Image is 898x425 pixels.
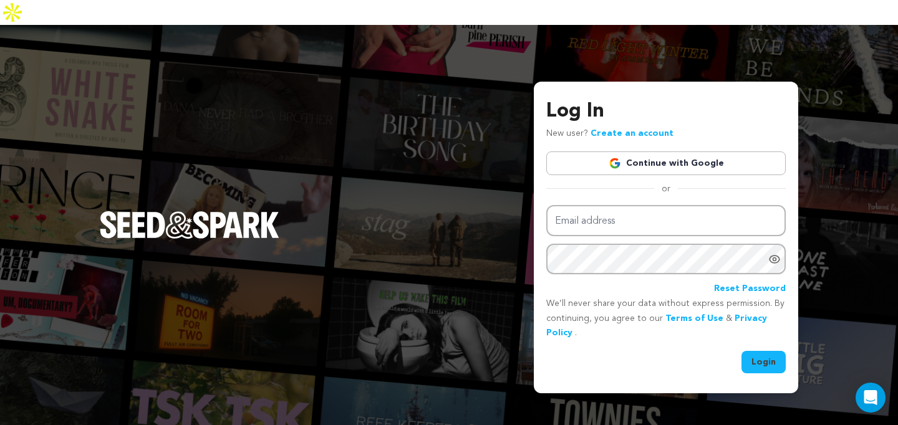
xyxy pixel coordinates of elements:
[714,282,786,297] a: Reset Password
[546,205,786,237] input: Email address
[665,314,723,323] a: Terms of Use
[654,183,678,195] span: or
[741,351,786,373] button: Login
[546,151,786,175] a: Continue with Google
[768,253,781,265] a: Show password as plain text. Warning: this will display your password on the screen.
[100,211,279,239] img: Seed&Spark Logo
[591,129,673,138] a: Create an account
[100,211,279,264] a: Seed&Spark Homepage
[546,97,786,127] h3: Log In
[546,127,673,141] p: New user?
[856,383,886,413] div: Open Intercom Messenger
[546,297,786,341] p: We’ll never share your data without express permission. By continuing, you agree to our & .
[609,157,621,170] img: Google logo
